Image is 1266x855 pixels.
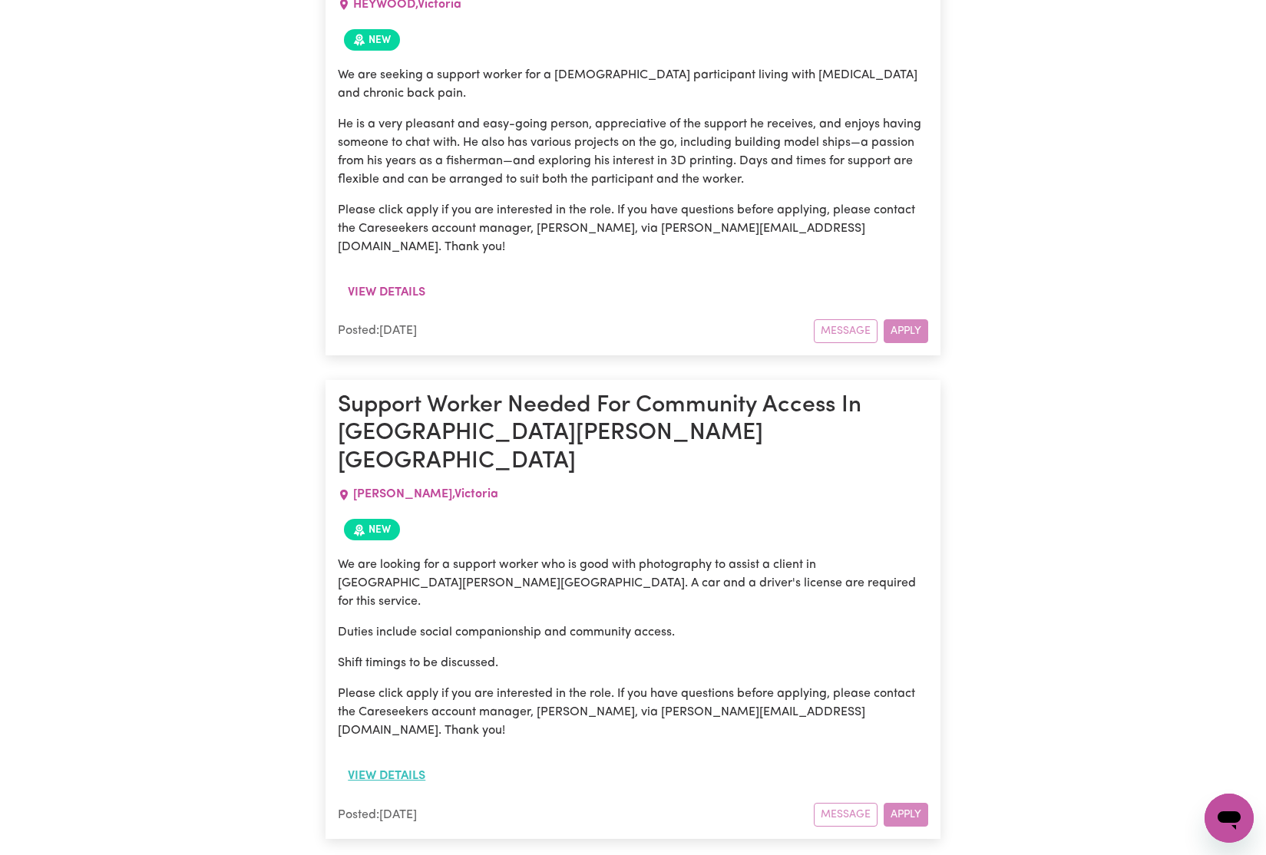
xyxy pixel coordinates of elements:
button: View details [338,278,435,307]
p: Please click apply if you are interested in the role. If you have questions before applying, plea... [338,201,928,256]
p: Please click apply if you are interested in the role. If you have questions before applying, plea... [338,685,928,740]
p: Shift timings to be discussed. [338,654,928,672]
p: We are seeking a support worker for a [DEMOGRAPHIC_DATA] participant living with [MEDICAL_DATA] a... [338,66,928,103]
p: Duties include social companionship and community access. [338,623,928,642]
p: He is a very pleasant and easy-going person, appreciative of the support he receives, and enjoys ... [338,115,928,189]
h1: Support Worker Needed For Community Access In [GEOGRAPHIC_DATA][PERSON_NAME][GEOGRAPHIC_DATA] [338,392,928,476]
p: We are looking for a support worker who is good with photography to assist a client in [GEOGRAPHI... [338,556,928,611]
div: Posted: [DATE] [338,322,814,340]
div: Posted: [DATE] [338,806,814,824]
span: [PERSON_NAME] , Victoria [353,488,498,500]
iframe: Button to launch messaging window, conversation in progress [1205,794,1254,843]
button: View details [338,761,435,791]
span: Job posted within the last 30 days [344,519,400,540]
span: Job posted within the last 30 days [344,29,400,51]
